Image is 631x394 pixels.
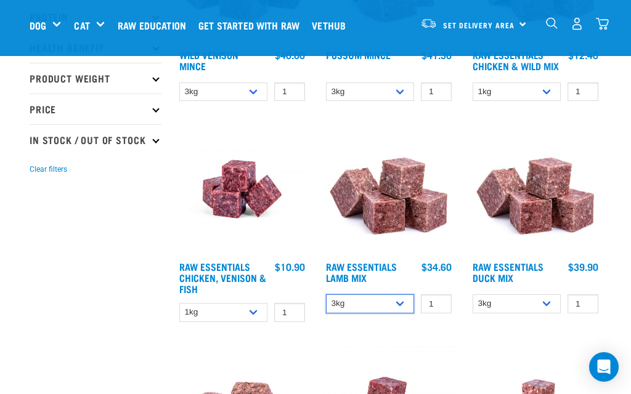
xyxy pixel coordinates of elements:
[443,23,515,27] span: Set Delivery Area
[568,261,598,272] div: $39.90
[30,18,46,33] a: Dog
[326,52,391,57] a: Possum Mince
[326,263,397,280] a: Raw Essentials Lamb Mix
[470,123,601,255] img: ?1041 RE Lamb Mix 01
[179,263,266,291] a: Raw Essentials Chicken, Venison & Fish
[176,123,308,255] img: Chicken Venison mix 1655
[74,18,89,33] a: Cat
[421,82,452,102] input: 1
[589,352,619,382] div: Open Intercom Messenger
[30,94,161,124] p: Price
[546,17,558,29] img: home-icon-1@2x.png
[115,1,195,50] a: Raw Education
[274,82,305,102] input: 1
[30,164,67,175] button: Clear filters
[179,52,238,68] a: Wild Venison Mince
[571,17,584,30] img: user.png
[473,263,543,280] a: Raw Essentials Duck Mix
[596,17,609,30] img: home-icon@2x.png
[275,261,305,272] div: $10.90
[421,261,452,272] div: $34.60
[274,303,305,322] input: 1
[323,123,455,255] img: ?1041 RE Lamb Mix 01
[420,18,437,29] img: van-moving.png
[30,124,161,155] p: In Stock / Out Of Stock
[421,294,452,313] input: 1
[568,294,598,313] input: 1
[309,1,355,50] a: Vethub
[568,82,598,102] input: 1
[30,63,161,94] p: Product Weight
[473,52,559,68] a: Raw Essentials Chicken & Wild Mix
[195,1,309,50] a: Get started with Raw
